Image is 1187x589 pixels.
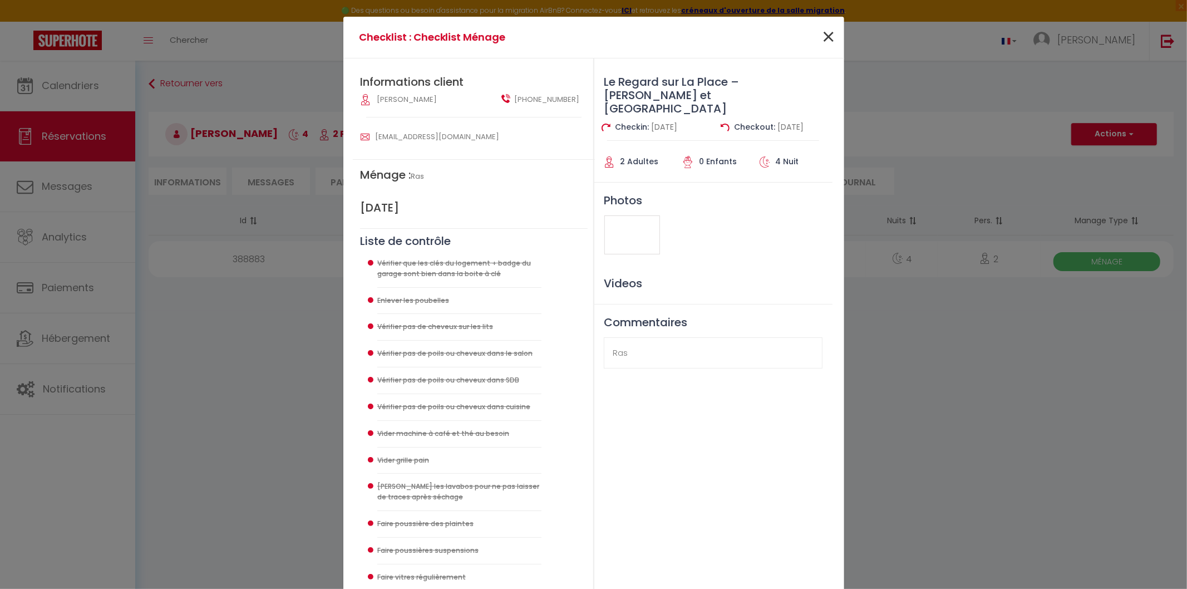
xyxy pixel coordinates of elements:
h3: Videos [594,277,833,290]
h3: Liste de contrôle [360,234,587,248]
button: Ouvrir le widget de chat LiveChat [9,4,42,38]
li: Enlever les poubelles [377,288,541,315]
li: [PERSON_NAME] les lavabos pour ne pas laisser de traces après séchage [377,474,541,511]
img: user [361,132,370,141]
li: Vérifier pas de poils ou cheveux dans SDB [377,367,541,394]
li: Vérifier que les clés du logement + badge du garage sont bien dans la boite à clé [377,251,541,288]
h3: Photos [594,194,833,207]
li: Vérifier pas de poils ou cheveux dans cuisine [377,394,541,421]
h2: Informations client [360,75,587,89]
h3: Le Regard sur La Place – [PERSON_NAME] et [GEOGRAPHIC_DATA] [594,75,833,115]
span: [PERSON_NAME] [377,94,437,105]
h4: Checklist : Checklist Ménage [359,30,662,45]
li: Vérifier pas de poils ou cheveux dans le salon [377,341,541,367]
span: Ras [411,171,424,181]
li: Vérifier pas de cheveux sur les lits [377,314,541,341]
button: Close [821,26,835,50]
img: user [501,94,510,103]
span: [PHONE_NUMBER] [514,94,579,105]
span: [DATE] [778,121,804,132]
span: [DATE] [652,121,678,132]
img: check out [721,123,730,132]
span: 2 Adultes [620,156,659,167]
span: Checkout: [735,121,776,132]
li: Faire poussière des plaintes [377,511,541,538]
img: check in [602,123,610,132]
li: Vider grille pain [377,448,541,474]
span: Checkin: [615,121,649,132]
div: Ras [604,337,822,369]
span: 4 Nuit [775,156,799,167]
li: Faire poussières suspensions [377,538,541,565]
h2: [DATE] [360,201,587,214]
h4: Ménage : [360,168,587,181]
li: Vider machine à café et thé au besoin [377,421,541,448]
span: [EMAIL_ADDRESS][DOMAIN_NAME] [375,131,499,142]
h3: Commentaires [604,316,822,329]
span: × [821,21,835,54]
span: 0 Enfants [699,156,737,167]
